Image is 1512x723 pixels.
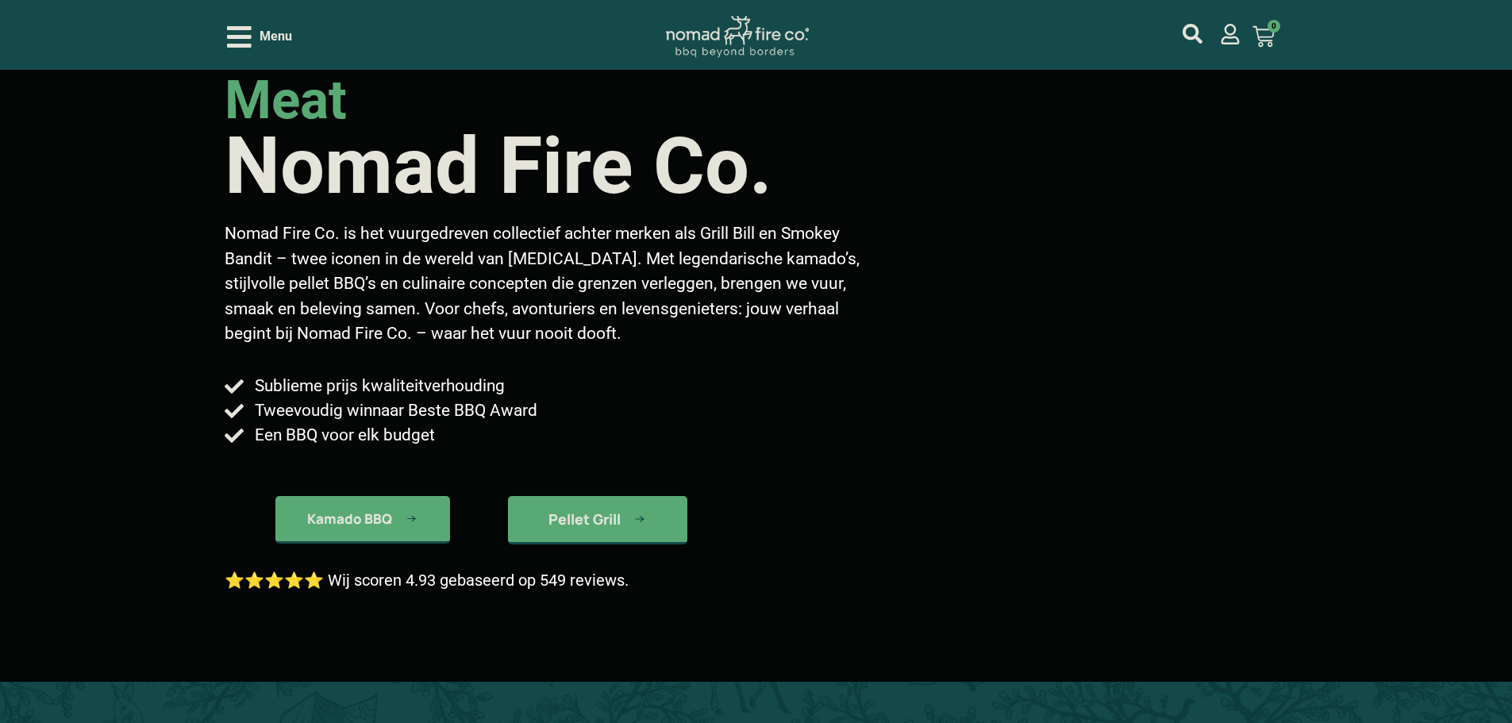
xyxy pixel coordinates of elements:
h2: meat [225,74,347,127]
a: 0 [1233,16,1294,57]
img: Nomad Logo [666,16,809,58]
a: mijn account [1183,24,1202,44]
p: ⭐⭐⭐⭐⭐ Wij scoren 4.93 gebaseerd op 549 reviews. [225,568,629,592]
span: Tweevoudig winnaar Beste BBQ Award [251,398,537,423]
a: kamado bbq [275,496,450,544]
a: mijn account [1220,24,1241,44]
span: Een BBQ voor elk budget [251,423,435,448]
span: Sublieme prijs kwaliteitverhouding [251,374,505,398]
p: Nomad Fire Co. is het vuurgedreven collectief achter merken als Grill Bill en Smokey Bandit – twe... [225,221,872,347]
div: Open/Close Menu [227,23,292,51]
span: Menu [260,27,292,46]
span: Pellet Grill [548,512,621,526]
h1: Nomad Fire Co. [225,127,772,206]
span: Kamado BBQ [307,512,392,525]
span: 0 [1268,20,1280,33]
a: kamado bbq [508,496,687,544]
